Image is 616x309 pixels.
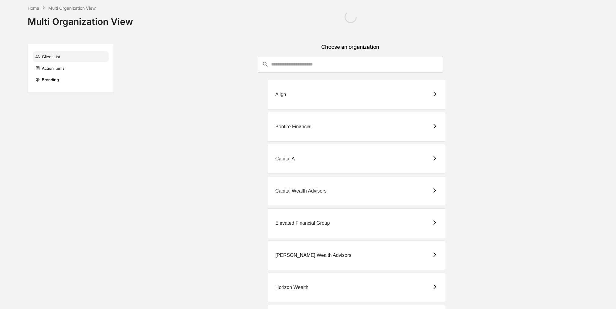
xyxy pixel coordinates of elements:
div: Bonfire Financial [275,124,311,129]
div: Elevated Financial Group [275,220,330,226]
div: Multi Organization View [48,5,96,11]
div: Choose an organization [119,44,582,56]
div: Capital A [275,156,295,162]
div: Horizon Wealth [275,285,308,290]
div: Branding [33,74,109,85]
div: Align [275,92,286,97]
div: Multi Organization View [28,11,133,27]
div: Home [28,5,39,11]
div: [PERSON_NAME] Wealth Advisors [275,253,351,258]
div: Action Items [33,63,109,74]
div: consultant-dashboard__filter-organizations-search-bar [258,56,443,72]
div: Capital Wealth Advisors [275,188,327,194]
div: Client List [33,51,109,62]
